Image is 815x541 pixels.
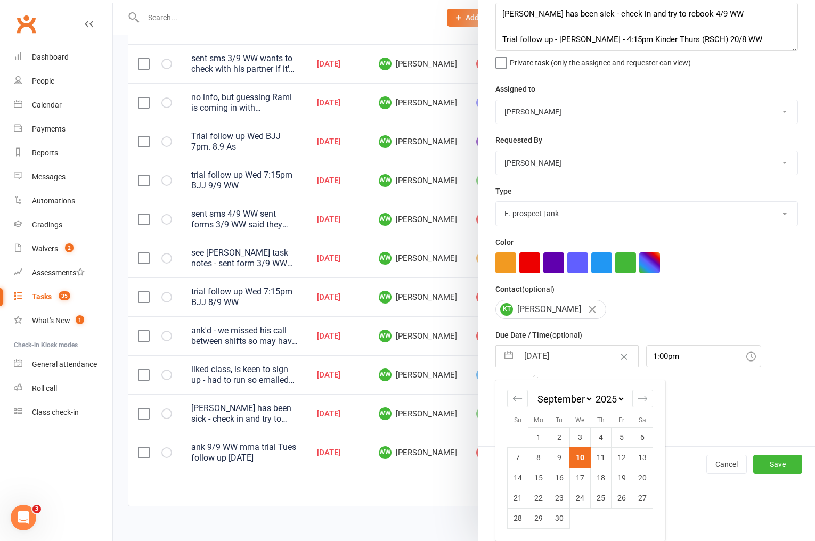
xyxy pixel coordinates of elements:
[14,45,112,69] a: Dashboard
[570,447,591,468] td: Selected. Wednesday, September 10, 2025
[618,416,624,424] small: Fr
[495,378,557,389] label: Email preferences
[14,93,112,117] a: Calendar
[32,53,69,61] div: Dashboard
[14,189,112,213] a: Automations
[32,292,52,301] div: Tasks
[575,416,584,424] small: We
[508,508,528,528] td: Sunday, September 28, 2025
[591,468,612,488] td: Thursday, September 18, 2025
[495,300,606,319] div: [PERSON_NAME]
[632,427,653,447] td: Saturday, September 6, 2025
[612,427,632,447] td: Friday, September 5, 2025
[528,468,549,488] td: Monday, September 15, 2025
[59,291,70,300] span: 35
[612,447,632,468] td: Friday, September 12, 2025
[32,220,62,229] div: Gradings
[495,329,582,341] label: Due Date / Time
[528,427,549,447] td: Monday, September 1, 2025
[32,125,66,133] div: Payments
[550,331,582,339] small: (optional)
[591,427,612,447] td: Thursday, September 4, 2025
[14,237,112,261] a: Waivers 2
[32,384,57,392] div: Roll call
[32,505,41,513] span: 3
[495,185,512,197] label: Type
[528,447,549,468] td: Monday, September 8, 2025
[76,315,84,324] span: 1
[14,309,112,333] a: What's New1
[570,427,591,447] td: Wednesday, September 3, 2025
[14,213,112,237] a: Gradings
[32,101,62,109] div: Calendar
[14,69,112,93] a: People
[706,455,747,474] button: Cancel
[14,117,112,141] a: Payments
[32,268,85,277] div: Assessments
[528,508,549,528] td: Monday, September 29, 2025
[549,508,570,528] td: Tuesday, September 30, 2025
[14,141,112,165] a: Reports
[495,3,798,51] textarea: [PERSON_NAME] has been sick - check in and try to rebook 4/9 WW Trial follow up - [PERSON_NAME] -...
[495,236,514,248] label: Color
[11,505,36,530] iframe: Intercom live chat
[32,173,66,181] div: Messages
[632,447,653,468] td: Saturday, September 13, 2025
[753,455,802,474] button: Save
[612,488,632,508] td: Friday, September 26, 2025
[508,447,528,468] td: Sunday, September 7, 2025
[632,468,653,488] td: Saturday, September 20, 2025
[534,416,543,424] small: Mo
[508,468,528,488] td: Sunday, September 14, 2025
[612,468,632,488] td: Friday, September 19, 2025
[14,400,112,424] a: Class kiosk mode
[65,243,74,252] span: 2
[556,416,563,424] small: Tu
[32,196,75,205] div: Automations
[14,261,112,285] a: Assessments
[495,283,555,295] label: Contact
[508,488,528,508] td: Sunday, September 21, 2025
[591,488,612,508] td: Thursday, September 25, 2025
[591,447,612,468] td: Thursday, September 11, 2025
[510,55,691,67] span: Private task (only the assignee and requester can view)
[549,447,570,468] td: Tuesday, September 9, 2025
[522,285,555,293] small: (optional)
[615,346,633,366] button: Clear Date
[549,488,570,508] td: Tuesday, September 23, 2025
[570,468,591,488] td: Wednesday, September 17, 2025
[32,408,79,416] div: Class check-in
[32,360,97,368] div: General attendance
[495,380,665,541] div: Calendar
[639,416,646,424] small: Sa
[32,316,70,325] div: What's New
[528,488,549,508] td: Monday, September 22, 2025
[597,416,605,424] small: Th
[32,244,58,253] div: Waivers
[514,416,521,424] small: Su
[14,165,112,189] a: Messages
[549,427,570,447] td: Tuesday, September 2, 2025
[14,285,112,309] a: Tasks 35
[32,77,54,85] div: People
[495,83,535,95] label: Assigned to
[32,149,58,157] div: Reports
[632,488,653,508] td: Saturday, September 27, 2025
[632,390,653,407] div: Move forward to switch to the next month.
[549,468,570,488] td: Tuesday, September 16, 2025
[14,376,112,400] a: Roll call
[14,353,112,376] a: General attendance kiosk mode
[507,390,528,407] div: Move backward to switch to the previous month.
[500,303,513,316] span: KT
[13,11,39,37] a: Clubworx
[495,134,542,146] label: Requested By
[570,488,591,508] td: Wednesday, September 24, 2025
